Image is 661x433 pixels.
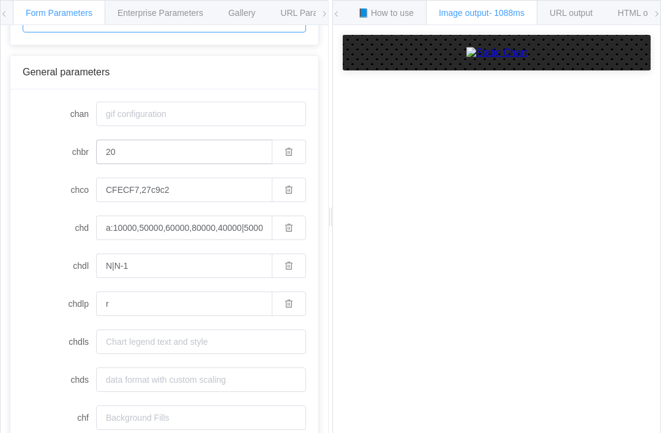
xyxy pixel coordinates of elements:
input: Position of the legend and order of the legend entries [96,292,272,316]
span: URL output [550,8,592,18]
input: chart data [96,216,272,240]
a: Static Chart [355,47,638,58]
label: chco [23,178,96,202]
span: General parameters [23,67,110,77]
label: chds [23,367,96,392]
span: Form Parameters [26,8,92,18]
span: 📘 How to use [358,8,414,18]
input: Chart legend text and style [96,329,306,354]
label: chdl [23,254,96,278]
span: Gallery [228,8,255,18]
label: chbr [23,140,96,164]
input: Background Fills [96,405,306,430]
label: chf [23,405,96,430]
span: - 1088ms [489,8,525,18]
span: URL Parameters [280,8,344,18]
label: chd [23,216,96,240]
span: Image output [439,8,525,18]
input: Bar corner radius. Display bars with rounded corner. [96,140,272,164]
span: Enterprise Parameters [118,8,203,18]
label: chan [23,102,96,126]
input: data format with custom scaling [96,367,306,392]
input: series colors [96,178,272,202]
input: gif configuration [96,102,306,126]
img: Static Chart [466,47,528,58]
label: chdls [23,329,96,354]
input: Text for each series, to display in the legend [96,254,272,278]
label: chdlp [23,292,96,316]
